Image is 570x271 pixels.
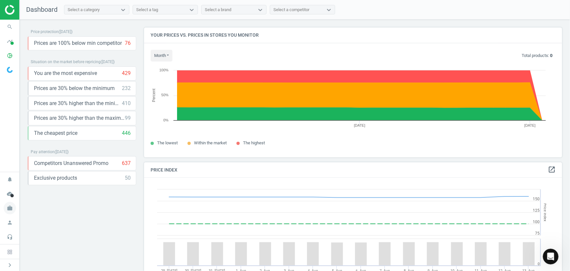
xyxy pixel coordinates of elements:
div: 232 [122,85,131,92]
span: ( [DATE] ) [55,150,69,154]
i: notifications [4,173,16,186]
div: Select a tag [136,7,158,13]
text: 0% [163,118,169,122]
tspan: Price Index [543,204,547,222]
text: 150 [533,197,540,201]
span: You are the most expensive [34,70,97,77]
div: 50 [125,174,131,182]
div: Select a competitor [273,7,309,13]
i: headset_mic [4,231,16,243]
span: Within the market [194,140,227,145]
div: 76 [125,40,131,47]
span: Prices are 100% below min competitor [34,40,122,47]
text: 50% [161,93,169,97]
span: The cheapest price [34,130,77,137]
span: The lowest [157,140,178,145]
div: Select a category [68,7,100,13]
span: ( [DATE] ) [58,29,73,34]
i: chevron_right [6,261,14,269]
b: 0 [550,53,552,58]
h4: Your prices vs. prices in stores you monitor [144,27,562,43]
span: The highest [243,140,265,145]
span: Prices are 30% higher than the maximal [34,115,125,122]
span: Price protection [31,29,58,34]
span: Prices are 30% below the minimum [34,85,115,92]
i: person [4,216,16,229]
text: 75 [535,231,540,236]
i: pie_chart_outlined [4,49,16,62]
span: Prices are 30% higher than the minimum [34,100,122,107]
p: Total products: [522,53,552,59]
tspan: [DATE] [354,123,366,127]
span: Dashboard [26,6,57,13]
span: Situation on the market before repricing [31,60,101,64]
div: 410 [122,100,131,107]
div: 429 [122,70,131,77]
span: Exclusive products [34,174,77,182]
img: ajHJNr6hYgQAAAAASUVORK5CYII= [5,5,51,15]
a: open_in_new [548,166,556,174]
div: 446 [122,130,131,137]
span: ( [DATE] ) [101,60,115,64]
img: wGWNvw8QSZomAAAAABJRU5ErkJggg== [7,67,13,73]
tspan: Percent [152,88,156,102]
text: 100% [159,68,169,72]
text: 100 [533,220,540,224]
span: Competitors Unanswered Promo [34,160,108,167]
i: cloud_done [4,188,16,200]
text: 0 [538,262,540,266]
div: 99 [125,115,131,122]
tspan: [DATE] [524,123,536,127]
h4: Price Index [144,162,562,178]
button: month [151,50,172,62]
button: chevron_right [2,261,18,269]
span: Pay attention [31,150,55,154]
i: work [4,202,16,214]
i: open_in_new [548,166,556,173]
div: 637 [122,160,131,167]
div: Select a brand [205,7,231,13]
text: 125 [533,208,540,213]
iframe: Intercom live chat [543,249,559,264]
i: timeline [4,35,16,47]
i: search [4,21,16,33]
